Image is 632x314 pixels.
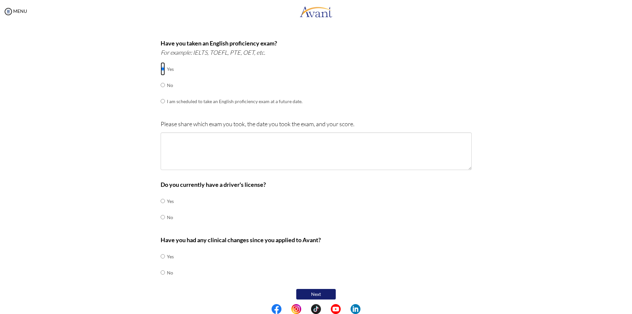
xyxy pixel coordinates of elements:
img: in.png [291,304,301,314]
img: yt.png [331,304,341,314]
img: li.png [351,304,360,314]
img: blank.png [341,304,351,314]
i: For example: IELTS, TOEFL, PTE, OET, etc. [161,49,265,56]
img: tt.png [311,304,321,314]
td: Yes [167,193,174,209]
td: No [167,209,174,225]
td: No [167,77,303,93]
img: icon-menu.png [3,7,13,16]
b: Have you taken an English proficiency exam? [161,40,277,47]
td: I am scheduled to take an English proficiency exam at a future date. [167,93,303,109]
td: Yes [167,61,303,77]
img: fb.png [272,304,281,314]
b: Do you currently have a driver's license? [161,181,266,188]
img: blank.png [321,304,331,314]
b: Have you had any clinical changes since you applied to Avant? [161,236,321,243]
td: Yes [167,248,174,265]
td: No [167,265,174,281]
button: Next [296,289,336,300]
p: Please share which exam you took, the date you took the exam, and your score. [161,119,472,128]
img: logo.png [300,2,332,21]
img: blank.png [301,304,311,314]
a: MENU [3,8,27,14]
img: blank.png [281,304,291,314]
